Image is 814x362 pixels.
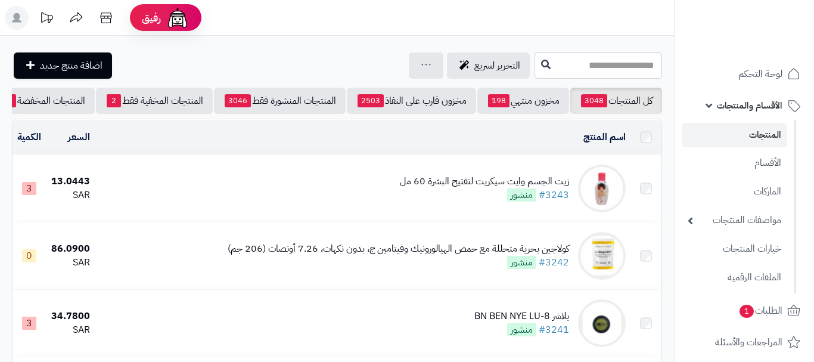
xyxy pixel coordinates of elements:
img: logo-2.png [733,9,803,34]
img: كولاجين بحرية متحللة مع حمض الهيالورونيك وفيتامين ج، بدون نكهات، 7.26 أونصات (206 جم) [578,232,626,280]
a: مواصفات المنتجات [682,208,787,233]
a: المنتجات المنشورة فقط3046 [214,88,346,114]
a: كل المنتجات3048 [570,88,662,114]
span: التحرير لسريع [474,58,520,73]
a: المنتجات المخفية فقط2 [96,88,213,114]
img: زيت الجسم وايت سيكريت لتفتيح البشرة 60 مل [578,165,626,212]
div: بلاشر BN BEN NYE LU-8 [474,310,569,323]
div: SAR [51,256,91,270]
div: 86.0900 [51,242,91,256]
div: SAR [51,188,91,202]
span: 3048 [581,94,607,107]
span: اضافة منتج جديد [40,58,102,73]
a: #3242 [539,255,569,270]
span: رفيق [142,11,161,25]
span: 2503 [358,94,384,107]
a: الطلبات1 [682,296,807,325]
a: اضافة منتج جديد [14,52,112,79]
span: 3046 [225,94,251,107]
span: منشور [507,323,536,336]
span: 0 [22,249,36,262]
div: 34.7800 [51,310,91,323]
span: 1 [740,304,754,317]
a: #3241 [539,323,569,337]
span: 2 [107,94,121,107]
a: مخزون منتهي198 [477,88,569,114]
div: زيت الجسم وايت سيكريت لتفتيح البشرة 60 مل [400,175,569,188]
a: تحديثات المنصة [32,6,61,33]
img: ai-face.png [166,6,189,30]
a: مخزون قارب على النفاذ2503 [347,88,476,114]
a: التحرير لسريع [447,52,530,79]
span: 3 [22,317,36,330]
div: كولاجين بحرية متحللة مع حمض الهيالورونيك وفيتامين ج، بدون نكهات، 7.26 أونصات (206 جم) [228,242,569,256]
a: #3243 [539,188,569,202]
span: الطلبات [738,302,782,319]
span: 3 [22,182,36,195]
a: لوحة التحكم [682,60,807,88]
a: السعر [68,130,90,144]
img: بلاشر BN BEN NYE LU-8 [578,299,626,347]
a: خيارات المنتجات [682,236,787,262]
span: لوحة التحكم [738,66,782,82]
a: المراجعات والأسئلة [682,328,807,357]
a: الأقسام [682,150,787,176]
span: الأقسام والمنتجات [717,97,782,114]
span: 198 [488,94,509,107]
a: الماركات [682,179,787,205]
span: منشور [507,256,536,269]
a: الملفات الرقمية [682,265,787,290]
a: الكمية [17,130,41,144]
span: المراجعات والأسئلة [715,334,782,351]
div: 13.0443 [51,175,91,188]
span: منشور [507,188,536,202]
div: SAR [51,323,91,337]
a: اسم المنتج [583,130,626,144]
a: المنتجات [682,123,787,147]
